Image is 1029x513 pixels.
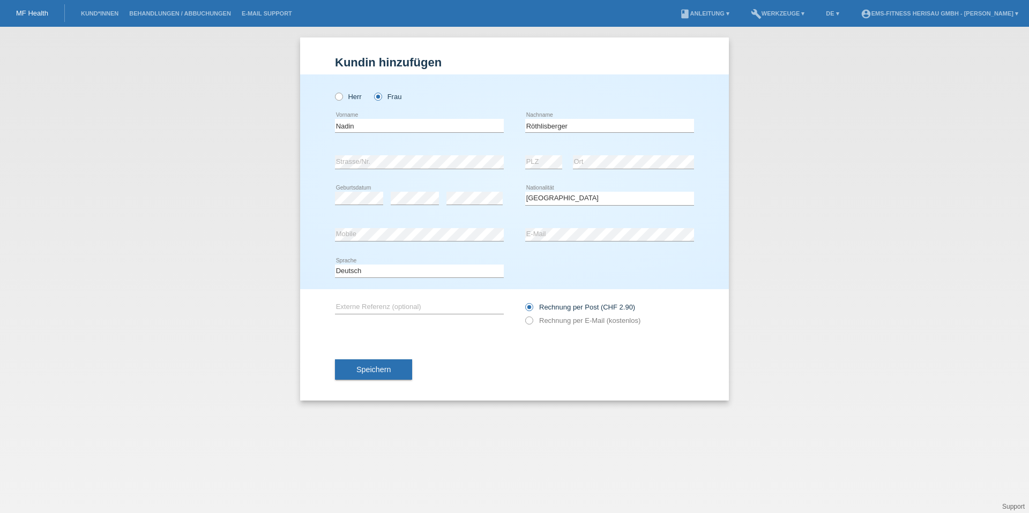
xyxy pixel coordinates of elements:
label: Rechnung per Post (CHF 2.90) [525,303,635,311]
a: MF Health [16,9,48,17]
a: account_circleEMS-Fitness Herisau GmbH - [PERSON_NAME] ▾ [855,10,1024,17]
a: bookAnleitung ▾ [674,10,735,17]
h1: Kundin hinzufügen [335,56,694,69]
label: Rechnung per E-Mail (kostenlos) [525,316,640,325]
input: Rechnung per Post (CHF 2.90) [525,303,532,316]
a: Support [1002,503,1025,510]
i: book [680,9,690,19]
input: Rechnung per E-Mail (kostenlos) [525,316,532,330]
input: Herr [335,93,342,100]
a: Behandlungen / Abbuchungen [124,10,236,17]
button: Speichern [335,359,412,380]
input: Frau [374,93,381,100]
i: account_circle [861,9,871,19]
a: Kund*innen [76,10,124,17]
a: E-Mail Support [236,10,297,17]
a: DE ▾ [821,10,844,17]
label: Frau [374,93,401,101]
a: buildWerkzeuge ▾ [745,10,810,17]
span: Speichern [356,365,391,374]
label: Herr [335,93,362,101]
i: build [751,9,762,19]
